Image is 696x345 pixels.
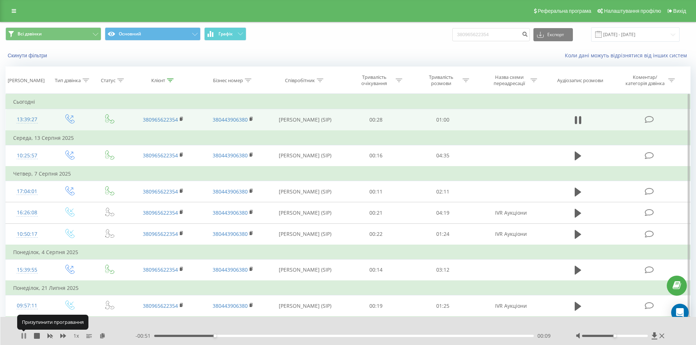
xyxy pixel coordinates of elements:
[410,145,476,166] td: 04:35
[343,145,410,166] td: 00:16
[268,223,343,245] td: [PERSON_NAME] (SIP)
[13,227,41,241] div: 10:50:17
[604,8,661,14] span: Налаштування профілю
[213,334,216,337] div: Accessibility label
[13,206,41,220] div: 16:26:08
[213,152,248,159] a: 380443906380
[13,263,41,277] div: 15:39:55
[624,74,666,87] div: Коментар/категорія дзвінка
[101,77,115,84] div: Статус
[476,202,545,223] td: IVR Аукціони
[6,245,691,260] td: Понеділок, 4 Серпня 2025
[565,52,691,59] a: Коли дані можуть відрізнятися вiд інших систем
[410,181,476,202] td: 02:11
[6,131,691,145] td: Середа, 13 Серпня 2025
[213,188,248,195] a: 380443906380
[204,27,246,41] button: Графік
[13,299,41,313] div: 09:57:11
[268,109,343,131] td: [PERSON_NAME] (SIP)
[410,295,476,317] td: 01:25
[143,266,178,273] a: 380965622354
[213,77,243,84] div: Бізнес номер
[13,112,41,127] div: 13:39:27
[410,202,476,223] td: 04:19
[671,304,689,321] div: Open Intercom Messenger
[213,230,248,237] a: 380443906380
[218,31,233,37] span: Графік
[410,109,476,131] td: 01:00
[268,181,343,202] td: [PERSON_NAME] (SIP)
[355,74,394,87] div: Тривалість очікування
[476,223,545,245] td: IVR Аукціони
[268,259,343,281] td: [PERSON_NAME] (SIP)
[6,281,691,295] td: Понеділок, 21 Липня 2025
[143,116,178,123] a: 380965622354
[557,77,603,84] div: Аудіозапис розмови
[268,295,343,317] td: [PERSON_NAME] (SIP)
[143,152,178,159] a: 380965622354
[13,184,41,199] div: 17:04:01
[673,8,686,14] span: Вихід
[343,109,410,131] td: 00:28
[213,266,248,273] a: 380443906380
[17,315,88,329] div: Призупинити програвання
[452,28,530,41] input: Пошук за номером
[343,295,410,317] td: 00:19
[5,27,101,41] button: Всі дзвінки
[213,302,248,309] a: 380443906380
[476,295,545,317] td: IVR Аукціони
[6,95,691,109] td: Сьогодні
[55,77,81,84] div: Тип дзвінка
[537,332,551,340] span: 00:09
[143,302,178,309] a: 380965622354
[5,52,51,59] button: Скинути фільтри
[268,145,343,166] td: [PERSON_NAME] (SIP)
[343,181,410,202] td: 00:11
[613,334,616,337] div: Accessibility label
[143,230,178,237] a: 380965622354
[105,27,201,41] button: Основний
[343,259,410,281] td: 00:14
[73,332,79,340] span: 1 x
[18,31,42,37] span: Всі дзвінки
[6,166,691,181] td: Четвер, 7 Серпня 2025
[343,202,410,223] td: 00:21
[533,28,573,41] button: Експорт
[538,8,592,14] span: Реферальна програма
[213,116,248,123] a: 380443906380
[410,259,476,281] td: 03:12
[343,223,410,245] td: 00:22
[143,188,178,195] a: 380965622354
[268,202,343,223] td: [PERSON_NAME] (SIP)
[13,149,41,163] div: 10:25:57
[410,223,476,245] td: 01:24
[143,209,178,216] a: 380965622354
[285,77,315,84] div: Співробітник
[8,77,45,84] div: [PERSON_NAME]
[213,209,248,216] a: 380443906380
[490,74,529,87] div: Назва схеми переадресації
[151,77,165,84] div: Клієнт
[136,332,154,340] span: - 00:51
[422,74,461,87] div: Тривалість розмови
